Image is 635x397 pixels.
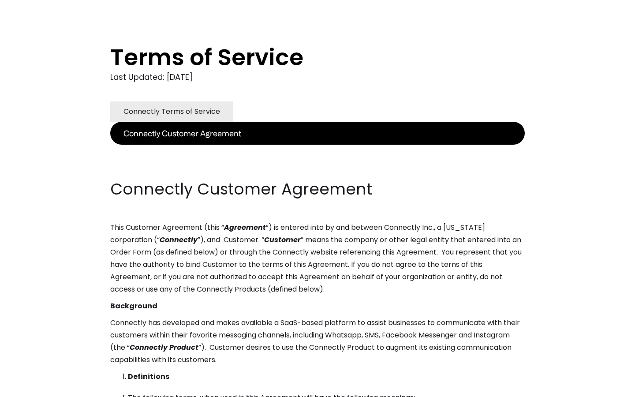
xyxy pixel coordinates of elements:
[9,381,53,394] aside: Language selected: English
[160,235,198,245] em: Connectly
[110,161,525,174] p: ‍
[123,127,241,139] div: Connectly Customer Agreement
[224,222,266,232] em: Agreement
[128,371,169,382] strong: Definitions
[264,235,301,245] em: Customer
[123,105,220,118] div: Connectly Terms of Service
[110,178,525,200] h2: Connectly Customer Agreement
[110,44,489,71] h1: Terms of Service
[18,382,53,394] ul: Language list
[110,221,525,296] p: This Customer Agreement (this “ ”) is entered into by and between Connectly Inc., a [US_STATE] co...
[110,317,525,366] p: Connectly has developed and makes available a SaaS-based platform to assist businesses to communi...
[130,342,198,352] em: Connectly Product
[110,145,525,157] p: ‍
[110,71,525,84] div: Last Updated: [DATE]
[110,301,157,311] strong: Background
